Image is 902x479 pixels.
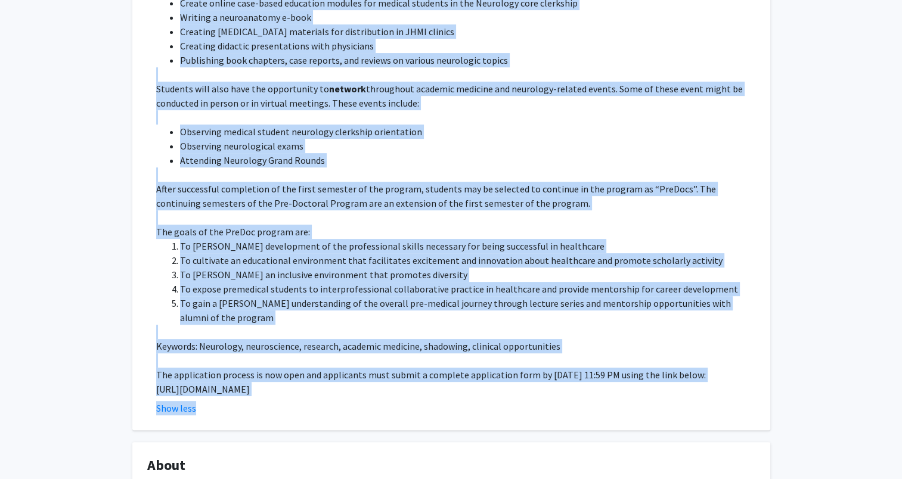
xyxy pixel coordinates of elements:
[180,139,755,153] li: Observing neurological exams
[156,368,755,382] p: The application process is now open and applicants must submit a complete application form by [DA...
[180,125,755,139] li: Observing medical student neurology clerkship orientation
[329,83,366,95] strong: network
[180,282,755,296] li: To expose premedical students to interprofessional collaborative practice in healthcare and provi...
[180,153,755,167] li: Attending Neurology Grand Rounds
[180,253,755,268] li: To cultivate an educational environment that facilitates excitement and innovation about healthca...
[156,382,755,396] p: [URL][DOMAIN_NAME]
[156,182,755,210] p: After successful completion of the first semester of the program, students may be selected to con...
[156,401,196,415] button: Show less
[156,225,755,239] p: The goals of the PreDoc program are:
[180,268,755,282] li: To [PERSON_NAME] an inclusive environment that promotes diversity
[180,24,755,39] li: Creating [MEDICAL_DATA] materials for distribution in JHMI clinics
[180,39,755,53] li: Creating didactic presentations with physicians
[180,10,755,24] li: Writing a neuroanatomy e-book
[180,296,755,325] li: To gain a [PERSON_NAME] understanding of the overall pre-medical journey through lecture series a...
[180,239,755,253] li: To [PERSON_NAME] development of the professional skills necessary for being successful in healthcare
[156,82,755,110] p: Students will also have the opportunity to throughout academic medicine and neurology-related eve...
[9,425,51,470] iframe: Chat
[156,339,755,353] p: Keywords: Neurology, neuroscience, research, academic medicine, shadowing, clinical opportunities
[147,457,755,474] h4: About
[180,53,755,67] li: Publishing book chapters, case reports, and reviews on various neurologic topics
